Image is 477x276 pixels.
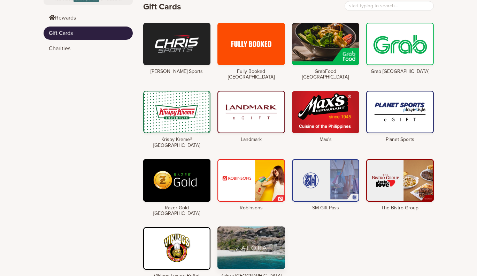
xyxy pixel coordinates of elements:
a: Landmark [217,91,285,143]
h4: Grab [GEOGRAPHIC_DATA] [366,69,434,75]
a: GrabFood [GEOGRAPHIC_DATA] [292,23,360,80]
a: Charities [44,42,133,55]
a: Krispy Kreme® [GEOGRAPHIC_DATA] [143,91,211,148]
h4: Robinsons [217,205,285,211]
h4: SM Gift Pass [292,205,360,211]
h4: Planet Sports [366,137,434,143]
h4: The Bistro Group [366,205,434,211]
a: [PERSON_NAME] Sports [143,23,211,75]
a: Razer Gold [GEOGRAPHIC_DATA] [143,159,211,217]
a: Fully Booked [GEOGRAPHIC_DATA] [217,23,285,80]
h1: Gift Cards [143,2,181,12]
a: Planet Sports [366,91,434,143]
a: Robinsons [217,159,285,211]
a: Grab [GEOGRAPHIC_DATA] [366,23,434,75]
h4: Fully Booked [GEOGRAPHIC_DATA] [217,69,285,81]
input: start typing to search... [345,1,434,11]
a: The Bistro Group [366,159,434,211]
h4: Max's [292,137,360,143]
h4: GrabFood [GEOGRAPHIC_DATA] [292,69,360,81]
h4: [PERSON_NAME] Sports [143,69,211,75]
a: Max's [292,91,360,143]
a: SM Gift Pass [292,159,360,211]
a: Gift Cards [44,27,133,40]
h4: Landmark [217,137,285,143]
a: Rewards [44,11,133,24]
h4: Krispy Kreme® [GEOGRAPHIC_DATA] [143,137,211,149]
h4: Razer Gold [GEOGRAPHIC_DATA] [143,205,211,217]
